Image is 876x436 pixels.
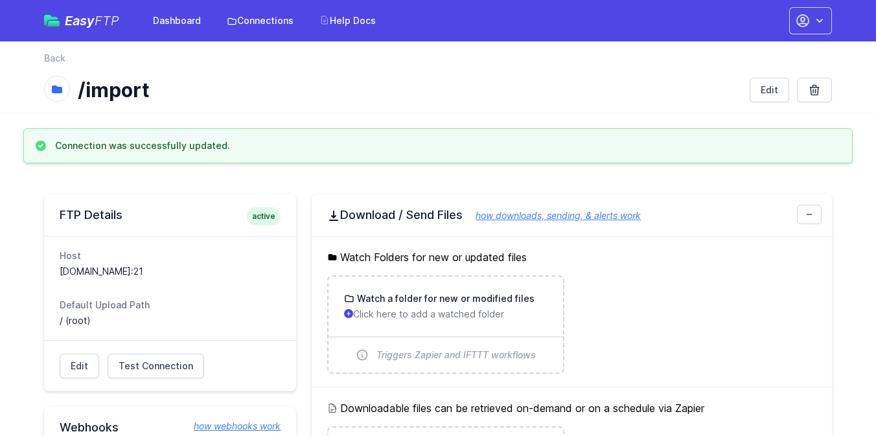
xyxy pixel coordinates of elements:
a: Dashboard [145,9,209,32]
nav: Breadcrumb [44,52,832,73]
a: Back [44,52,65,65]
h2: Webhooks [60,420,281,435]
h1: /import [78,78,739,102]
h3: Connection was successfully updated. [55,139,230,152]
a: Help Docs [312,9,384,32]
h5: Watch Folders for new or updated files [327,249,816,265]
span: Test Connection [119,360,193,373]
a: how webhooks work [181,420,281,433]
dd: [DOMAIN_NAME]:21 [60,265,281,278]
a: Test Connection [108,354,204,378]
p: Click here to add a watched folder [344,308,547,321]
span: active [247,207,281,225]
h2: FTP Details [60,207,281,223]
a: Edit [750,78,789,102]
dt: Host [60,249,281,262]
h3: Watch a folder for new or modified files [354,292,535,305]
iframe: Drift Widget Chat Controller [811,371,860,420]
a: Edit [60,354,99,378]
span: Triggers Zapier and IFTTT workflows [376,349,536,361]
dt: Default Upload Path [60,299,281,312]
h5: Downloadable files can be retrieved on-demand or on a schedule via Zapier [327,400,816,416]
img: easyftp_logo.png [44,15,60,27]
span: Easy [65,14,119,27]
h2: Download / Send Files [327,207,816,223]
a: EasyFTP [44,14,119,27]
a: Connections [219,9,301,32]
span: FTP [95,13,119,29]
a: how downloads, sending, & alerts work [463,210,641,221]
dd: / (root) [60,314,281,327]
a: Watch a folder for new or modified files Click here to add a watched folder Triggers Zapier and I... [328,277,562,373]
